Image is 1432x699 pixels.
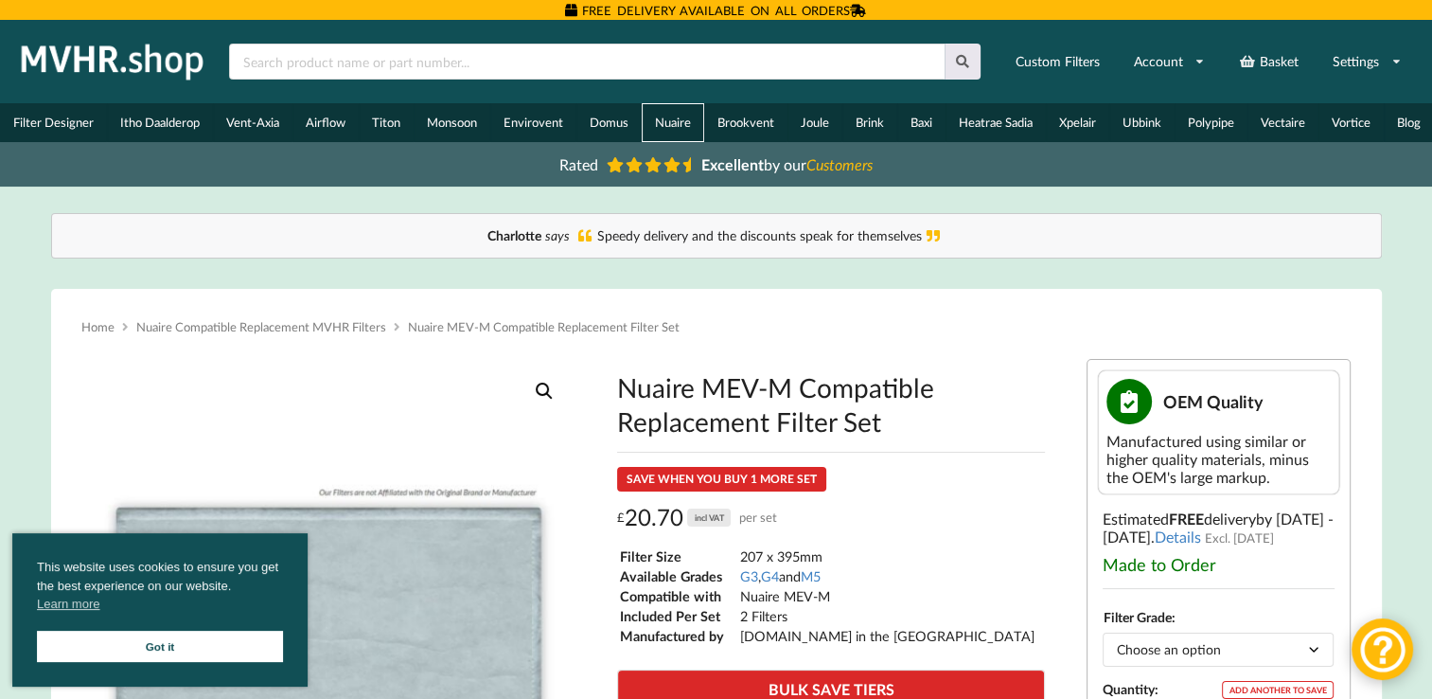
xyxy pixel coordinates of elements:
span: Nuaire MEV-M Compatible Replacement Filter Set [408,319,680,334]
b: Charlotte [487,227,541,243]
img: mvhr.shop.png [13,38,212,85]
span: £ [617,503,625,532]
a: Monsoon [414,103,490,142]
span: This website uses cookies to ensure you get the best experience on our website. [37,558,283,618]
a: Basket [1227,45,1311,79]
td: Nuaire MEV-M [739,587,1035,605]
b: FREE [1169,510,1204,528]
span: by [DATE] - [DATE] [1103,510,1334,546]
div: Manufactured using similar or higher quality materials, minus the OEM's large markup. [1106,432,1331,486]
a: cookies - Learn more [37,595,99,614]
i: says [545,227,570,243]
td: [DOMAIN_NAME] in the [GEOGRAPHIC_DATA] [739,627,1035,645]
a: Polypipe [1175,103,1247,142]
a: View full-screen image gallery [527,374,561,408]
div: 20.70 [617,503,777,532]
a: G4 [761,568,779,584]
a: Vortice [1318,103,1384,142]
td: 207 x 395mm [739,547,1035,565]
td: Manufactured by [619,627,737,645]
a: Details [1155,528,1201,546]
label: Filter Grade [1104,609,1172,625]
a: Envirovent [490,103,576,142]
a: Titon [359,103,414,142]
a: G3 [740,568,758,584]
b: Excellent [701,155,764,173]
span: by our [701,155,873,173]
a: Custom Filters [1002,45,1111,79]
td: Included Per Set [619,607,737,625]
a: Vectaire [1247,103,1318,142]
a: Vent-Axia [213,103,292,142]
div: Speedy delivery and the discounts speak for themselves [71,226,1362,245]
span: Excl. [DATE] [1205,530,1274,546]
td: Compatible with [619,587,737,605]
div: ADD ANOTHER TO SAVE [1222,681,1334,699]
td: , and [739,567,1035,585]
a: Nuaire Compatible Replacement MVHR Filters [136,319,386,334]
a: Account [1121,45,1217,79]
a: Home [81,319,115,334]
a: Brink [842,103,897,142]
a: Ubbink [1109,103,1175,142]
div: Made to Order [1103,554,1335,575]
td: Filter Size [619,547,737,565]
a: Brookvent [704,103,787,142]
a: Baxi [897,103,946,142]
input: Search product name or part number... [229,44,945,80]
a: Joule [787,103,842,142]
div: SAVE WHEN YOU BUY 1 MORE SET [617,467,826,492]
a: M5 [801,568,821,584]
a: Rated Excellentby ourCustomers [546,149,887,180]
h1: Nuaire MEV-M Compatible Replacement Filter Set [617,370,1045,439]
span: OEM Quality [1163,391,1264,412]
a: Itho Daalderop [107,103,213,142]
div: cookieconsent [12,533,308,687]
a: Domus [576,103,642,142]
a: Airflow [292,103,359,142]
td: 2 Filters [739,607,1035,625]
a: Heatrae Sadia [946,103,1046,142]
i: Customers [806,155,873,173]
a: Settings [1320,45,1414,79]
a: Nuaire [642,103,704,142]
span: Rated [559,155,598,173]
span: per set [738,503,776,532]
div: incl VAT [687,509,731,527]
td: Available Grades [619,567,737,585]
a: Got it cookie [37,631,283,662]
a: Xpelair [1046,103,1109,142]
